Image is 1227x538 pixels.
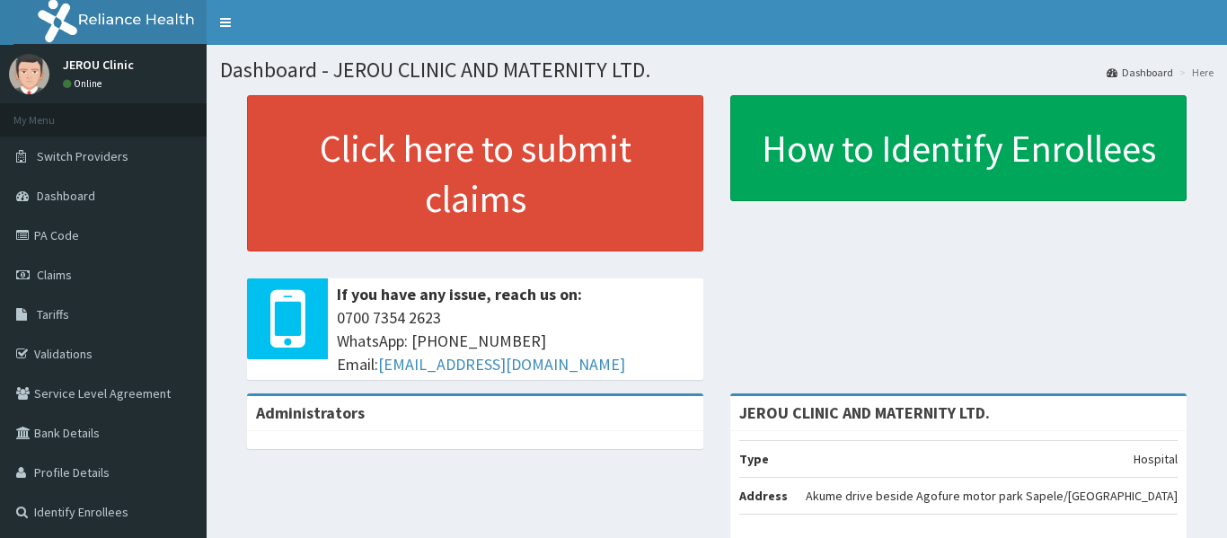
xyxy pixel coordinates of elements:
[730,95,1187,201] a: How to Identify Enrollees
[337,284,582,304] b: If you have any issue, reach us on:
[337,306,694,375] span: 0700 7354 2623 WhatsApp: [PHONE_NUMBER] Email:
[739,402,990,423] strong: JEROU CLINIC AND MATERNITY LTD.
[378,354,625,375] a: [EMAIL_ADDRESS][DOMAIN_NAME]
[37,267,72,283] span: Claims
[37,188,95,204] span: Dashboard
[247,95,703,251] a: Click here to submit claims
[1175,65,1214,80] li: Here
[256,402,365,423] b: Administrators
[63,58,134,71] p: JEROU Clinic
[806,487,1178,505] p: Akume drive beside Agofure motor park Sapele/[GEOGRAPHIC_DATA]
[1107,65,1173,80] a: Dashboard
[1134,450,1178,468] p: Hospital
[37,148,128,164] span: Switch Providers
[220,58,1214,82] h1: Dashboard - JEROU CLINIC AND MATERNITY LTD.
[9,54,49,94] img: User Image
[739,451,769,467] b: Type
[37,306,69,322] span: Tariffs
[63,77,106,90] a: Online
[739,488,788,504] b: Address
